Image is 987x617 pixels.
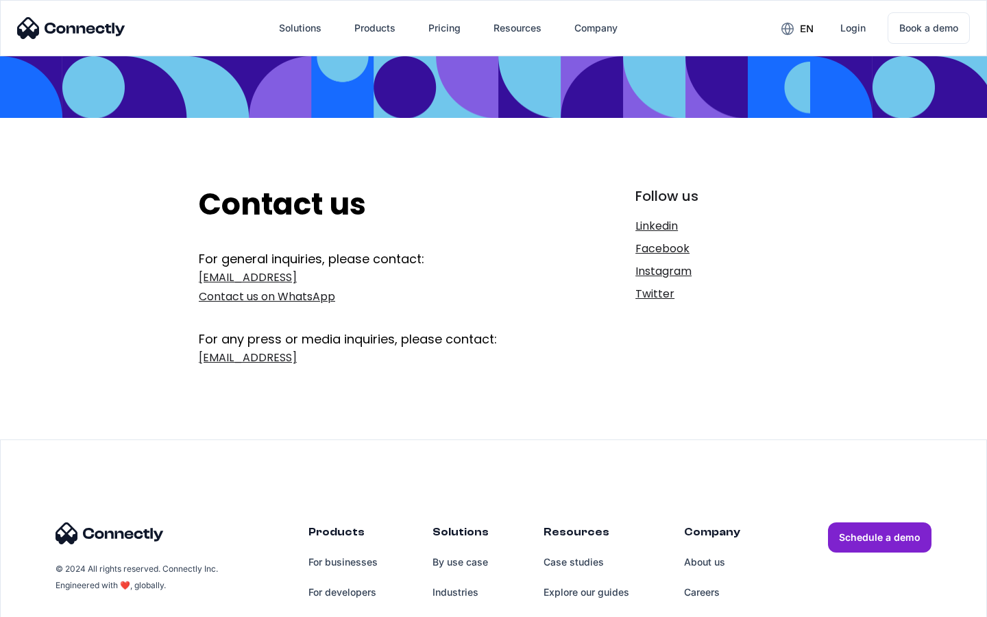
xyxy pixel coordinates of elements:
a: By use case [432,547,489,577]
a: Pricing [417,12,472,45]
div: Solutions [279,19,321,38]
a: Login [829,12,877,45]
div: Pricing [428,19,461,38]
div: Login [840,19,866,38]
a: Schedule a demo [828,522,931,553]
a: Careers [684,577,740,607]
h2: Contact us [199,186,546,223]
div: Resources [544,522,629,547]
div: For any press or media inquiries, please contact: [199,310,546,348]
div: Company [574,19,618,38]
a: Instagram [635,262,788,281]
ul: Language list [27,593,82,612]
a: Linkedin [635,217,788,236]
div: For general inquiries, please contact: [199,250,546,268]
a: Industries [432,577,489,607]
a: Explore our guides [544,577,629,607]
a: Book a demo [888,12,970,44]
img: Connectly Logo [56,522,164,544]
div: Solutions [432,522,489,547]
div: Resources [493,19,541,38]
a: Case studies [544,547,629,577]
div: Follow us [635,186,788,206]
div: © 2024 All rights reserved. Connectly Inc. Engineered with ❤️, globally. [56,561,220,594]
a: [EMAIL_ADDRESS] [199,348,546,367]
a: For developers [308,577,378,607]
a: [EMAIL_ADDRESS]Contact us on WhatsApp [199,268,546,306]
img: Connectly Logo [17,17,125,39]
div: Products [354,19,395,38]
div: Products [308,522,378,547]
a: About us [684,547,740,577]
div: Company [684,522,740,547]
a: For businesses [308,547,378,577]
div: en [800,19,814,38]
aside: Language selected: English [14,593,82,612]
a: Facebook [635,239,788,258]
a: Twitter [635,285,788,304]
